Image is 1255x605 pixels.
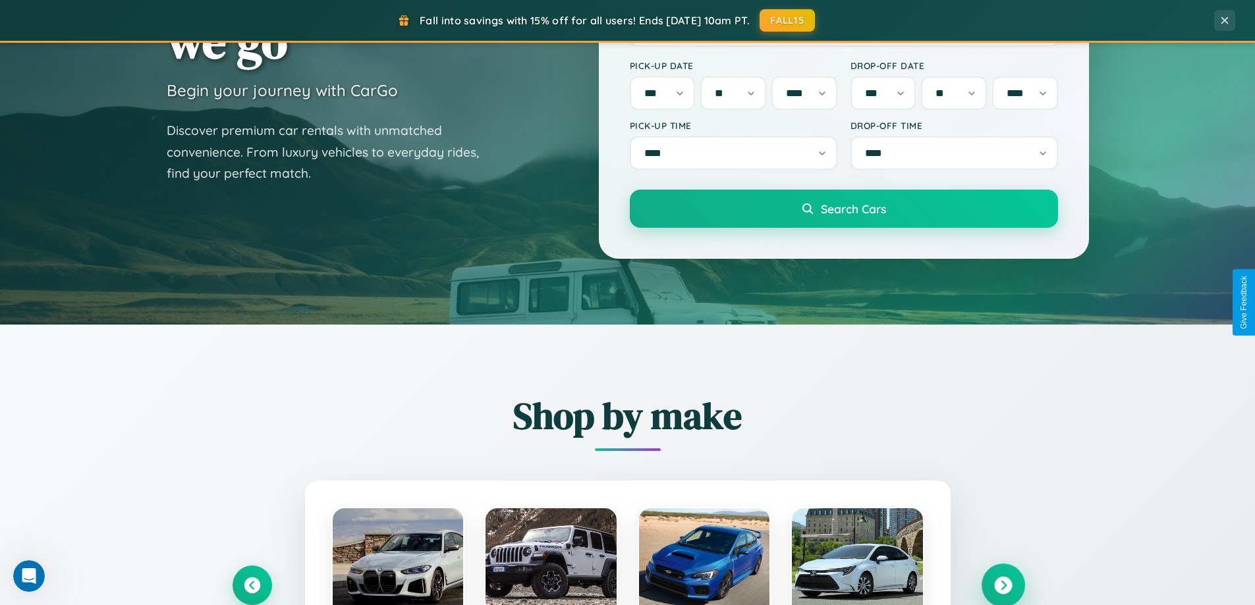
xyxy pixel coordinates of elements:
span: Fall into savings with 15% off for all users! Ends [DATE] 10am PT. [420,14,750,27]
h3: Begin your journey with CarGo [167,80,398,100]
label: Drop-off Time [851,120,1058,131]
h2: Shop by make [233,390,1023,441]
button: FALL15 [760,9,815,32]
label: Pick-up Date [630,60,837,71]
label: Pick-up Time [630,120,837,131]
label: Drop-off Date [851,60,1058,71]
button: Search Cars [630,190,1058,228]
p: Discover premium car rentals with unmatched convenience. From luxury vehicles to everyday rides, ... [167,120,496,184]
iframe: Intercom live chat [13,560,45,592]
span: Search Cars [821,201,886,216]
div: Give Feedback [1239,276,1248,329]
